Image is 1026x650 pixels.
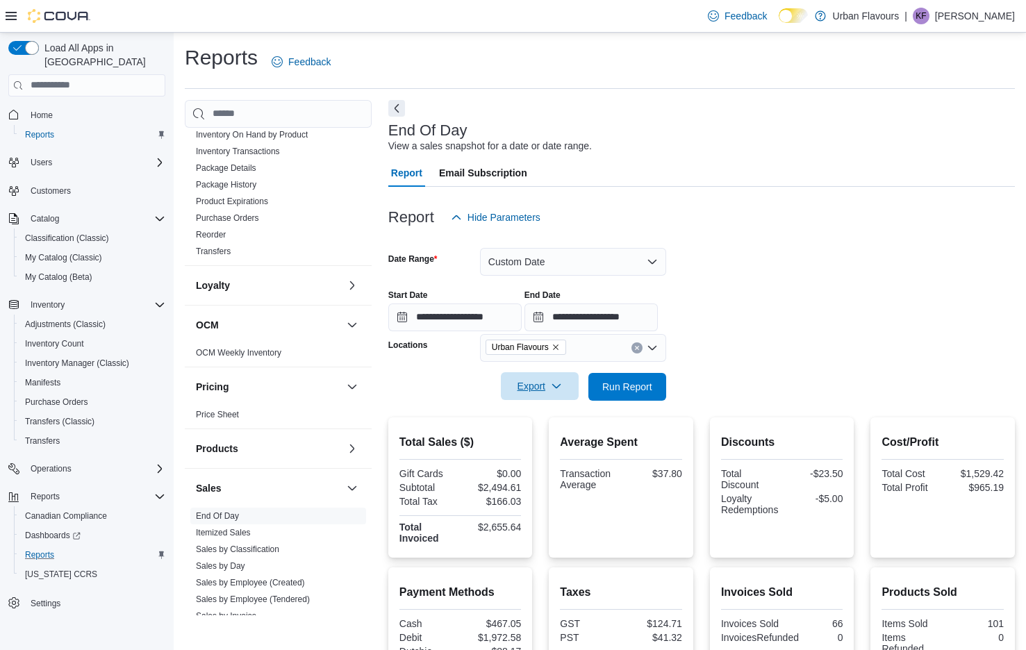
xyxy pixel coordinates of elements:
span: Dashboards [25,530,81,541]
span: Dashboards [19,527,165,544]
span: My Catalog (Classic) [25,252,102,263]
span: Users [31,157,52,168]
a: Dashboards [14,526,171,545]
span: Reports [31,491,60,502]
button: Clear input [631,342,643,353]
span: Report [391,159,422,187]
button: Reports [14,545,171,565]
div: $467.05 [463,618,522,629]
input: Press the down key to open a popover containing a calendar. [388,303,522,331]
span: Inventory [25,297,165,313]
div: Items Sold [882,618,940,629]
span: Customers [31,185,71,197]
span: Inventory [31,299,65,310]
span: Export [509,372,570,400]
div: View a sales snapshot for a date or date range. [388,139,592,153]
a: Itemized Sales [196,528,251,537]
button: Products [196,442,341,456]
a: Inventory On Hand by Product [196,130,308,140]
a: Reorder [196,230,226,240]
span: Load All Apps in [GEOGRAPHIC_DATA] [39,41,165,69]
div: Debit [399,632,458,643]
a: Product Expirations [196,197,268,206]
span: Inventory Count [19,335,165,352]
a: Reports [19,126,60,143]
div: PST [560,632,618,643]
div: Total Cost [882,468,940,479]
div: Invoices Sold [721,618,779,629]
a: End Of Day [196,511,239,521]
button: Inventory [25,297,70,313]
button: Settings [3,592,171,612]
button: Sales [196,481,341,495]
button: Catalog [3,209,171,228]
span: [US_STATE] CCRS [25,569,97,580]
div: $37.80 [624,468,682,479]
button: Run Report [588,373,666,401]
span: Operations [31,463,72,474]
div: GST [560,618,618,629]
span: Customers [25,182,165,199]
span: Transfers [25,435,60,447]
span: Reports [19,547,165,563]
span: Home [25,106,165,124]
span: Classification (Classic) [25,233,109,244]
a: Home [25,107,58,124]
div: Subtotal [399,482,458,493]
h3: Sales [196,481,222,495]
img: Cova [28,9,90,23]
a: Sales by Invoice [196,611,256,621]
div: Transaction Average [560,468,618,490]
div: $2,655.64 [463,522,522,533]
button: Remove Urban Flavours from selection in this group [552,343,560,351]
button: Custom Date [480,248,666,276]
div: 0 [804,632,843,643]
span: Canadian Compliance [19,508,165,524]
a: Customers [25,183,76,199]
a: OCM Weekly Inventory [196,348,281,358]
div: Pricing [185,406,372,428]
a: Sales by Employee (Created) [196,578,305,587]
a: Package History [196,180,256,190]
button: My Catalog (Classic) [14,248,171,267]
button: Inventory [3,295,171,315]
a: Inventory Count [19,335,90,352]
button: Hide Parameters [445,203,546,231]
span: Email Subscription [439,159,527,187]
h3: Products [196,442,238,456]
div: 66 [785,618,843,629]
button: Users [3,153,171,172]
span: Reports [25,488,165,505]
button: Loyalty [196,278,341,292]
span: Transfers (Classic) [19,413,165,430]
a: Transfers (Classic) [19,413,100,430]
button: Export [501,372,579,400]
h2: Cost/Profit [882,434,1004,451]
button: Purchase Orders [14,392,171,412]
a: Transfers [196,247,231,256]
span: Purchase Orders [19,394,165,410]
button: Users [25,154,58,171]
a: My Catalog (Beta) [19,269,98,285]
a: Inventory Manager (Classic) [19,355,135,372]
button: Operations [25,460,77,477]
button: Sales [344,480,361,497]
button: My Catalog (Beta) [14,267,171,287]
span: My Catalog (Classic) [19,249,165,266]
button: Transfers [14,431,171,451]
span: Transfers (Classic) [25,416,94,427]
div: Kris Friesen [913,8,929,24]
h3: Pricing [196,380,229,394]
input: Dark Mode [779,8,808,23]
span: Washington CCRS [19,566,165,583]
span: Urban Flavours [492,340,549,354]
span: Manifests [19,374,165,391]
label: End Date [524,290,561,301]
button: Pricing [196,380,341,394]
button: Home [3,105,171,125]
span: Adjustments (Classic) [19,316,165,333]
span: Home [31,110,53,121]
span: Classification (Classic) [19,230,165,247]
h1: Reports [185,44,258,72]
button: Canadian Compliance [14,506,171,526]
